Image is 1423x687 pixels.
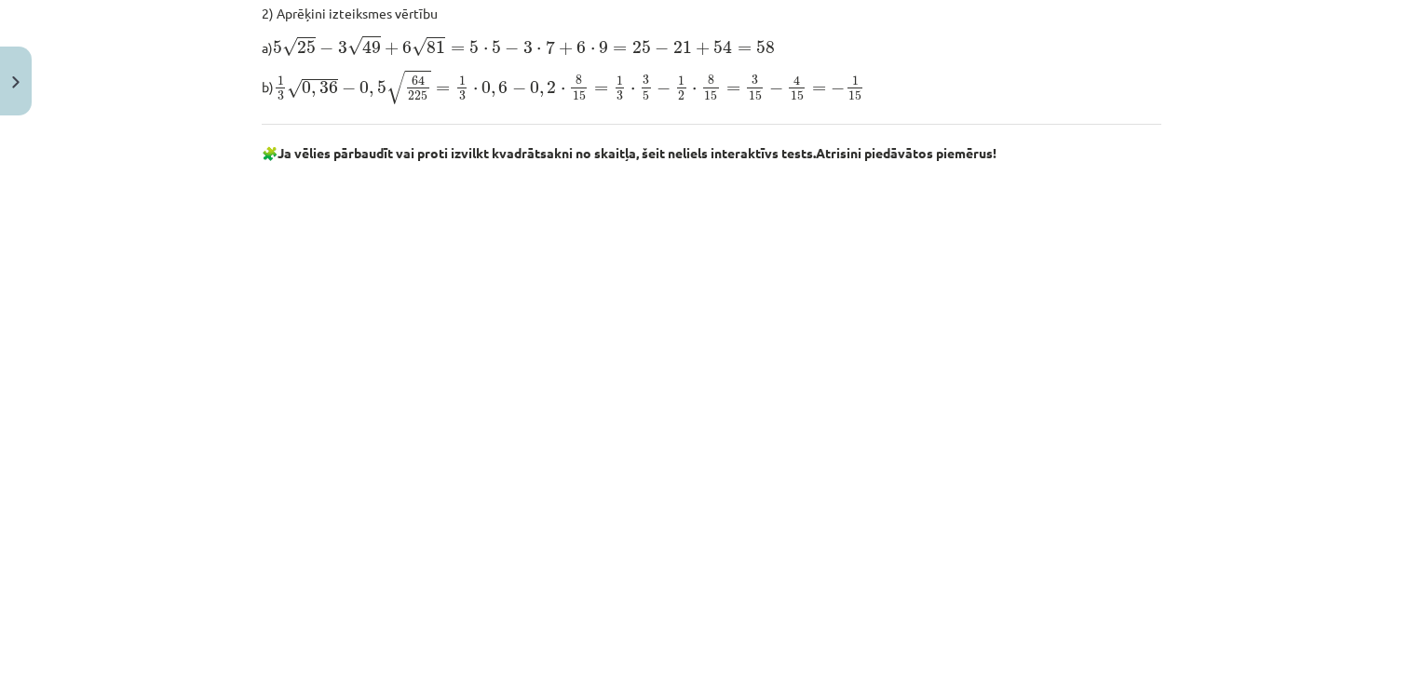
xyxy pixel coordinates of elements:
span: √ [282,37,297,57]
span: , [369,88,373,97]
span: 1 [459,76,466,86]
span: + [385,42,399,55]
span: − [657,82,671,95]
span: 8 [576,75,582,85]
span: 1 [278,76,284,86]
span: √ [287,79,302,99]
span: √ [412,37,427,57]
span: − [831,82,845,95]
b: Ja vēlies pārbaudīt vai proti izvilkt kvadrātsakni no skaitļa, šeit neliels interaktīvs tests. [278,144,816,161]
span: 1 [678,76,684,86]
span: 0 [359,81,369,94]
span: − [769,82,783,95]
b: Atrisini piedāvātos piemērus! [816,144,996,161]
span: 3 [643,75,649,85]
span: 3 [278,91,284,101]
span: 25 [632,41,651,54]
span: 54 [713,40,732,54]
span: 3 [752,75,758,85]
span: ⋅ [561,88,565,93]
span: 25 [297,41,316,54]
span: = [594,86,608,93]
span: + [559,42,573,55]
span: √ [347,36,362,56]
span: ⋅ [630,88,635,93]
span: ⋅ [692,88,697,93]
span: 225 [408,91,427,101]
span: , [311,88,316,97]
span: 1 [617,76,623,86]
span: 36 [319,81,338,94]
span: = [738,46,752,53]
span: ⋅ [483,47,488,53]
span: − [512,82,526,95]
span: 3 [617,91,623,101]
span: 0 [302,81,311,94]
span: 15 [848,91,861,101]
span: ⋅ [473,88,478,93]
span: 0 [530,81,539,94]
span: 5 [469,41,479,54]
span: 5 [377,81,386,94]
span: = [451,46,465,53]
span: √ [386,71,405,104]
span: 3 [523,41,533,54]
span: = [812,86,826,93]
span: 3 [338,41,347,54]
img: icon-close-lesson-0947bae3869378f0d4975bcd49f059093ad1ed9edebbc8119c70593378902aed.svg [12,76,20,88]
span: 1 [852,76,859,86]
span: , [491,88,495,97]
p: 🧩 [262,143,1161,163]
p: 2) Aprēķini izteiksmes vērtību [262,4,1161,23]
span: 49 [362,40,381,54]
span: 15 [749,91,762,101]
p: a) [262,34,1161,59]
span: 58 [756,41,775,54]
span: − [655,42,669,55]
span: 81 [427,41,445,54]
span: + [696,42,710,55]
span: − [319,42,333,55]
span: 6 [402,41,412,54]
span: 9 [599,41,608,54]
span: = [613,46,627,53]
p: b) [262,69,1161,105]
span: − [505,42,519,55]
span: 0 [481,81,491,94]
span: 21 [673,41,692,54]
span: 5 [492,41,501,54]
span: , [539,88,544,97]
span: 4 [793,76,800,87]
span: 8 [708,75,714,85]
span: 6 [576,41,586,54]
span: = [726,86,740,93]
span: 6 [498,81,508,94]
span: 5 [643,91,649,101]
span: 7 [546,40,555,54]
span: − [342,82,356,95]
span: 15 [704,91,717,101]
span: 64 [412,75,425,86]
span: ⋅ [536,47,541,53]
span: 15 [573,91,586,101]
span: 2 [678,91,684,101]
span: ⋅ [590,47,595,53]
span: 15 [791,91,804,101]
span: 3 [459,91,466,101]
span: 5 [273,41,282,54]
span: 2 [547,81,556,94]
span: = [436,86,450,93]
